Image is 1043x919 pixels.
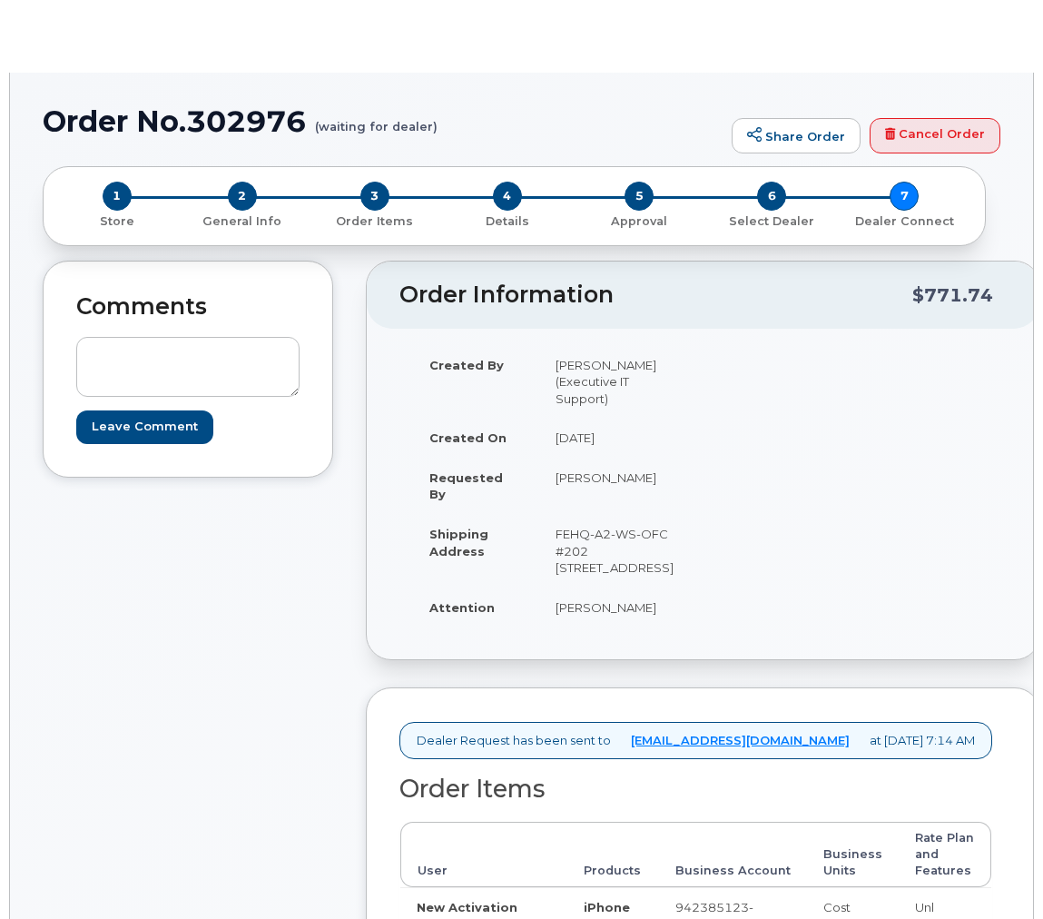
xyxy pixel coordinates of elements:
[315,105,438,133] small: (waiting for dealer)
[539,588,690,627] td: [PERSON_NAME]
[176,211,309,230] a: 2 General Info
[912,278,993,312] div: $771.74
[448,213,566,230] p: Details
[429,358,504,372] strong: Created By
[228,182,257,211] span: 2
[539,345,690,419] td: [PERSON_NAME] (Executive IT Support)
[103,182,132,211] span: 1
[539,418,690,458] td: [DATE]
[399,282,912,308] h2: Order Information
[43,105,723,137] h1: Order No.302976
[360,182,389,211] span: 3
[493,182,522,211] span: 4
[441,211,574,230] a: 4 Details
[399,722,992,759] div: Dealer Request has been sent to at [DATE] 7:14 AM
[309,211,441,230] a: 3 Order Items
[76,410,213,444] input: Leave Comment
[732,118,861,154] a: Share Order
[76,294,300,320] h2: Comments
[429,600,495,615] strong: Attention
[429,430,507,445] strong: Created On
[400,822,567,888] th: User
[539,458,690,514] td: [PERSON_NAME]
[705,211,838,230] a: 6 Select Dealer
[757,182,786,211] span: 6
[807,822,899,888] th: Business Units
[573,211,705,230] a: 5 Approval
[429,470,503,502] strong: Requested By
[870,118,1000,154] a: Cancel Order
[580,213,698,230] p: Approval
[713,213,831,230] p: Select Dealer
[659,822,807,888] th: Business Account
[58,211,176,230] a: 1 Store
[183,213,301,230] p: General Info
[567,822,659,888] th: Products
[417,900,517,914] strong: New Activation
[631,732,850,749] a: [EMAIL_ADDRESS][DOMAIN_NAME]
[429,527,488,558] strong: Shipping Address
[316,213,434,230] p: Order Items
[625,182,654,211] span: 5
[539,514,690,588] td: FEHQ-A2-WS-OFC #202 [STREET_ADDRESS]
[899,822,991,888] th: Rate Plan and Features
[65,213,169,230] p: Store
[399,776,992,803] h2: Order Items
